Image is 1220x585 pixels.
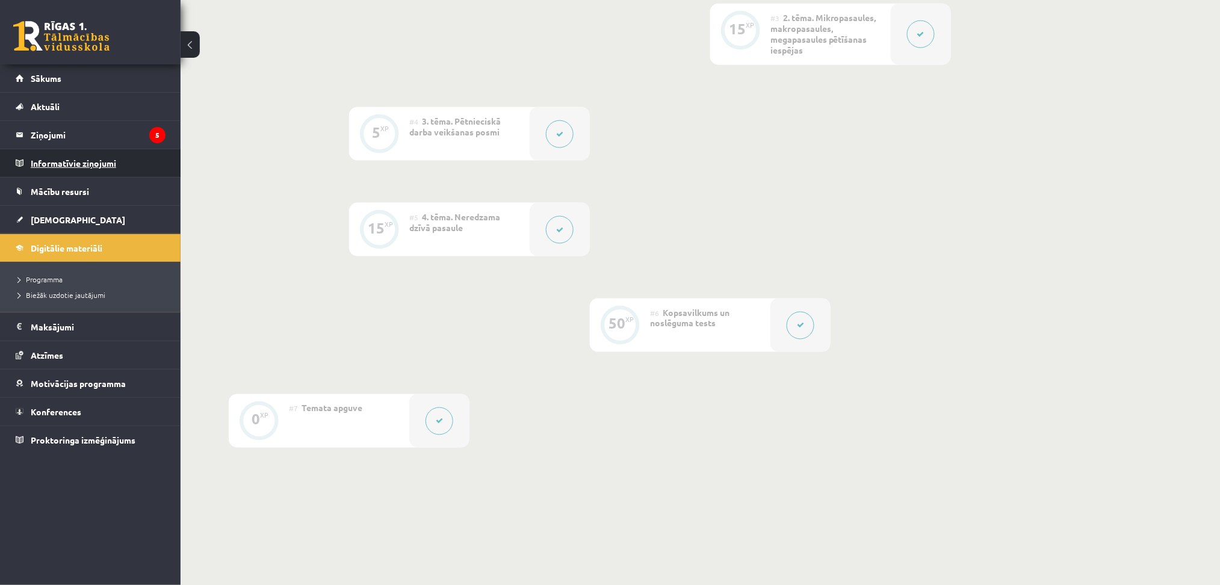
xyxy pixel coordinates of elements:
span: Sākums [31,73,61,84]
span: #5 [409,212,418,222]
a: Atzīmes [16,341,166,369]
span: Temata apguve [302,403,362,413]
div: XP [625,317,634,323]
a: Proktoringa izmēģinājums [16,426,166,454]
a: Ziņojumi5 [16,121,166,149]
div: XP [380,125,389,132]
span: Atzīmes [31,350,63,361]
a: [DEMOGRAPHIC_DATA] [16,206,166,234]
div: 15 [368,223,385,234]
a: Biežāk uzdotie jautājumi [18,289,169,300]
a: Digitālie materiāli [16,234,166,262]
span: Aktuāli [31,101,60,112]
legend: Ziņojumi [31,121,166,149]
span: #4 [409,117,418,126]
span: #3 [770,13,779,23]
span: Proktoringa izmēģinājums [31,435,135,445]
div: 5 [372,127,380,138]
a: Maksājumi [16,313,166,341]
span: [DEMOGRAPHIC_DATA] [31,214,125,225]
a: Rīgas 1. Tālmācības vidusskola [13,21,110,51]
span: 3. tēma. Pētnieciskā darba veikšanas posmi [409,116,501,137]
span: #7 [289,404,298,413]
div: XP [746,22,754,28]
legend: Informatīvie ziņojumi [31,149,166,177]
a: Motivācijas programma [16,370,166,397]
span: Digitālie materiāli [31,243,102,253]
span: Mācību resursi [31,186,89,197]
span: Konferences [31,406,81,417]
div: XP [260,412,268,419]
i: 5 [149,127,166,143]
span: 4. tēma. Neredzama dzīvā pasaule [409,211,500,233]
legend: Maksājumi [31,313,166,341]
div: 15 [729,23,746,34]
span: 2. tēma. Mikropasaules, makropasaules, megapasaules pētīšanas iespējas [770,12,876,55]
span: Programma [18,274,63,284]
a: Programma [18,274,169,285]
a: Sākums [16,64,166,92]
span: Kopsavilkums un noslēguma tests [650,307,729,329]
span: Motivācijas programma [31,378,126,389]
a: Mācību resursi [16,178,166,205]
a: Informatīvie ziņojumi [16,149,166,177]
span: Biežāk uzdotie jautājumi [18,290,105,300]
a: Konferences [16,398,166,426]
div: 0 [252,414,260,425]
div: 50 [608,318,625,329]
a: Aktuāli [16,93,166,120]
div: XP [385,221,393,227]
span: #6 [650,308,659,318]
